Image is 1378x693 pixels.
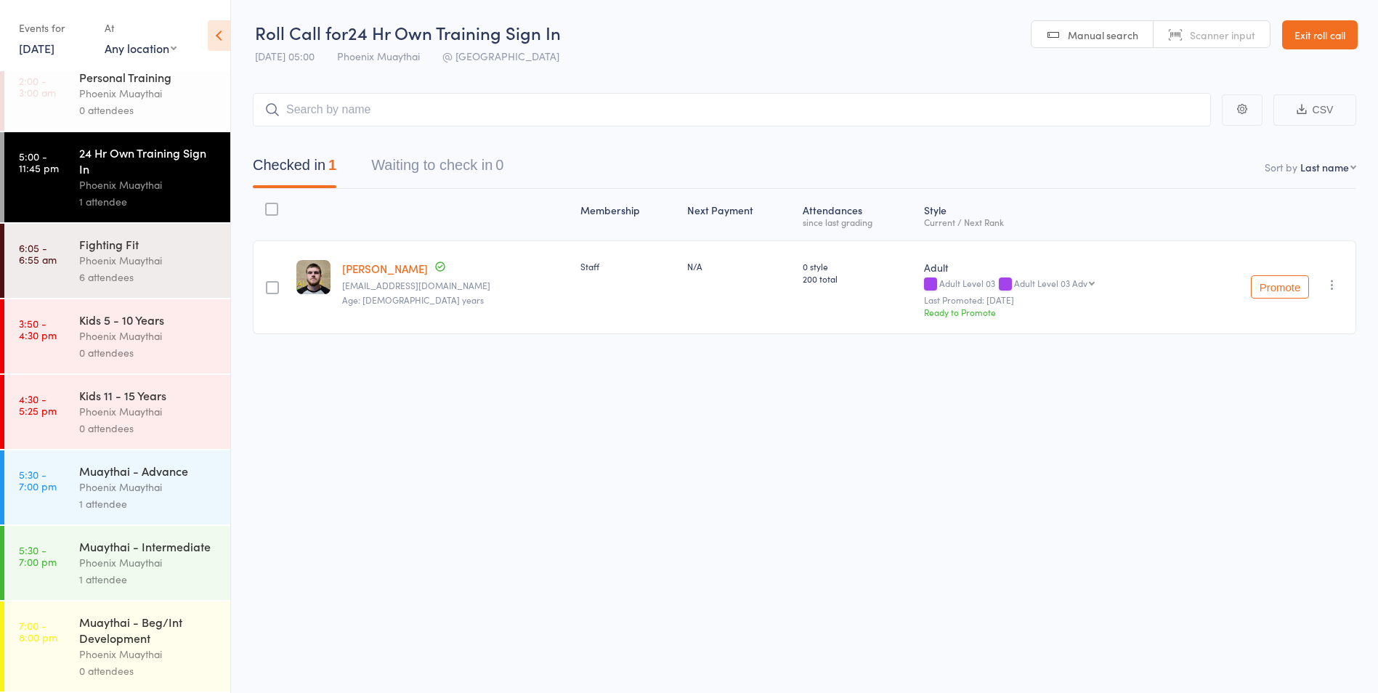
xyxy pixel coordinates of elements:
div: Muaythai - Beg/Int Development [79,614,218,646]
span: Phoenix Muaythai [337,49,420,63]
div: Kids 11 - 15 Years [79,387,218,403]
div: Phoenix Muaythai [79,252,218,269]
a: [PERSON_NAME] [342,261,428,276]
div: 0 attendees [79,102,218,118]
div: Adult Level 03 Adv [1014,278,1087,288]
span: 24 Hr Own Training Sign In [348,20,561,44]
div: Atten­dances [797,195,918,234]
span: [DATE] 05:00 [255,49,315,63]
time: 6:05 - 6:55 am [19,242,57,265]
label: Sort by [1265,160,1297,174]
time: 4:30 - 5:25 pm [19,393,57,416]
a: Exit roll call [1282,20,1358,49]
a: 7:00 -8:00 pmMuaythai - Beg/Int DevelopmentPhoenix Muaythai0 attendees [4,601,230,692]
a: 4:30 -5:25 pmKids 11 - 15 YearsPhoenix Muaythai0 attendees [4,375,230,449]
button: Promote [1251,275,1309,299]
div: Adult [924,260,1184,275]
div: 0 attendees [79,420,218,437]
span: 0 style [803,260,912,272]
div: 1 attendee [79,193,218,210]
div: Phoenix Muaythai [79,554,218,571]
img: image1722655087.png [296,260,331,294]
div: Muaythai - Advance [79,463,218,479]
a: [DATE] [19,40,54,56]
div: Personal Training [79,69,218,85]
div: 0 attendees [79,344,218,361]
div: Fighting Fit [79,236,218,252]
div: Current / Next Rank [924,217,1184,227]
div: Phoenix Muaythai [79,646,218,662]
time: 5:30 - 7:00 pm [19,544,57,567]
div: 1 attendee [79,495,218,512]
a: 5:30 -7:00 pmMuaythai - IntermediatePhoenix Muaythai1 attendee [4,526,230,600]
span: Roll Call for [255,20,348,44]
div: Last name [1300,160,1349,174]
div: N/A [687,260,792,272]
input: Search by name [253,93,1211,126]
div: 1 [328,157,336,173]
small: Last Promoted: [DATE] [924,295,1184,305]
div: At [105,16,177,40]
a: 5:00 -11:45 pm24 Hr Own Training Sign InPhoenix Muaythai1 attendee [4,132,230,222]
div: Phoenix Muaythai [79,328,218,344]
button: CSV [1273,94,1356,126]
div: Phoenix Muaythai [79,479,218,495]
div: Membership [575,195,681,234]
div: 0 [495,157,503,173]
div: Events for [19,16,90,40]
div: Phoenix Muaythai [79,85,218,102]
div: Adult Level 03 [924,278,1184,291]
span: Manual search [1068,28,1138,42]
button: Waiting to check in0 [371,150,503,188]
div: Kids 5 - 10 Years [79,312,218,328]
div: Next Payment [681,195,798,234]
div: Any location [105,40,177,56]
div: Staff [580,260,675,272]
div: Phoenix Muaythai [79,403,218,420]
div: Ready to Promote [924,306,1184,318]
a: 5:30 -7:00 pmMuaythai - AdvancePhoenix Muaythai1 attendee [4,450,230,524]
time: 7:00 - 8:00 pm [19,620,57,643]
span: Scanner input [1190,28,1255,42]
time: 3:50 - 4:30 pm [19,317,57,341]
span: Age: [DEMOGRAPHIC_DATA] years [342,293,484,306]
a: 6:05 -6:55 amFighting FitPhoenix Muaythai6 attendees [4,224,230,298]
small: robertmm248@gmail.com [342,280,569,291]
span: @ [GEOGRAPHIC_DATA] [442,49,559,63]
a: 3:50 -4:30 pmKids 5 - 10 YearsPhoenix Muaythai0 attendees [4,299,230,373]
div: Style [918,195,1190,234]
div: 1 attendee [79,571,218,588]
span: 200 total [803,272,912,285]
div: Muaythai - Intermediate [79,538,218,554]
time: 5:30 - 7:00 pm [19,469,57,492]
div: since last grading [803,217,912,227]
div: 24 Hr Own Training Sign In [79,145,218,177]
div: Phoenix Muaythai [79,177,218,193]
time: 2:00 - 3:00 am [19,75,56,98]
div: 0 attendees [79,662,218,679]
a: 2:00 -3:00 amPersonal TrainingPhoenix Muaythai0 attendees [4,57,230,131]
div: 6 attendees [79,269,218,285]
button: Checked in1 [253,150,336,188]
time: 5:00 - 11:45 pm [19,150,59,174]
